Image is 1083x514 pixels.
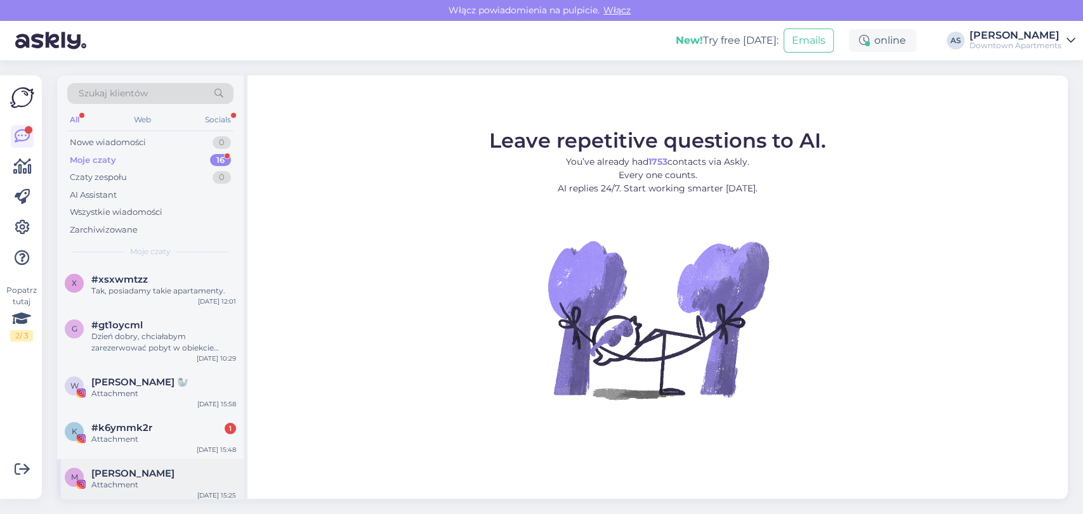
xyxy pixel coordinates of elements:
a: [PERSON_NAME]Downtown Apartments [969,30,1075,51]
span: Mateusz [91,468,174,479]
div: [DATE] 15:58 [197,399,236,409]
div: Dzień dobry, chciałabym zarezerwować pobyt w obiekcie Letnica seaside przez booking. Będę potrzeb... [91,331,236,354]
span: #gt1oycml [91,319,143,331]
span: Szukaj klientów [79,87,148,100]
span: Leave repetitive questions to AI. [489,128,826,153]
div: Zarchiwizowane [70,224,138,236]
div: [DATE] 15:48 [197,445,236,454]
div: All [67,112,82,128]
span: x [72,278,77,288]
div: Popatrz tutaj [10,285,33,342]
div: Attachment [91,479,236,491]
p: You’ve already had contacts via Askly. Every one counts. AI replies 24/7. Start working smarter [... [489,155,826,195]
div: Socials [202,112,233,128]
span: #k6ymmk2r [91,422,152,434]
span: Włącz [600,4,634,16]
span: Wiktoria Łukiewska 🦭 [91,376,189,388]
div: Attachment [91,388,236,399]
b: New! [676,34,703,46]
img: No Chat active [544,205,772,434]
div: AS [947,32,964,49]
div: Attachment [91,434,236,445]
div: Try free [DATE]: [676,33,778,48]
div: Czaty zespołu [70,171,127,184]
div: [DATE] 15:25 [197,491,236,500]
div: online [849,29,916,52]
div: 1 [225,423,236,434]
div: [DATE] 12:01 [198,297,236,306]
div: 0 [213,171,231,184]
div: 2 / 3 [10,330,33,342]
img: Askly Logo [10,86,34,110]
div: Downtown Apartments [969,41,1061,51]
div: Web [131,112,154,128]
span: Moje czaty [130,246,171,257]
div: Tak, posiadamy takie apartamenty. [91,285,236,297]
div: [PERSON_NAME] [969,30,1061,41]
div: AI Assistant [70,189,117,202]
div: Wszystkie wiadomości [70,206,162,219]
div: 0 [213,136,231,149]
span: #xsxwmtzz [91,274,148,285]
b: 1753 [648,156,667,167]
button: Emails [784,29,834,53]
span: W [70,381,79,390]
div: [DATE] 10:29 [197,354,236,363]
span: g [72,324,77,333]
div: Nowe wiadomości [70,136,146,149]
div: Moje czaty [70,154,116,167]
div: 16 [210,154,231,167]
span: k [72,427,77,436]
span: M [71,472,78,482]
